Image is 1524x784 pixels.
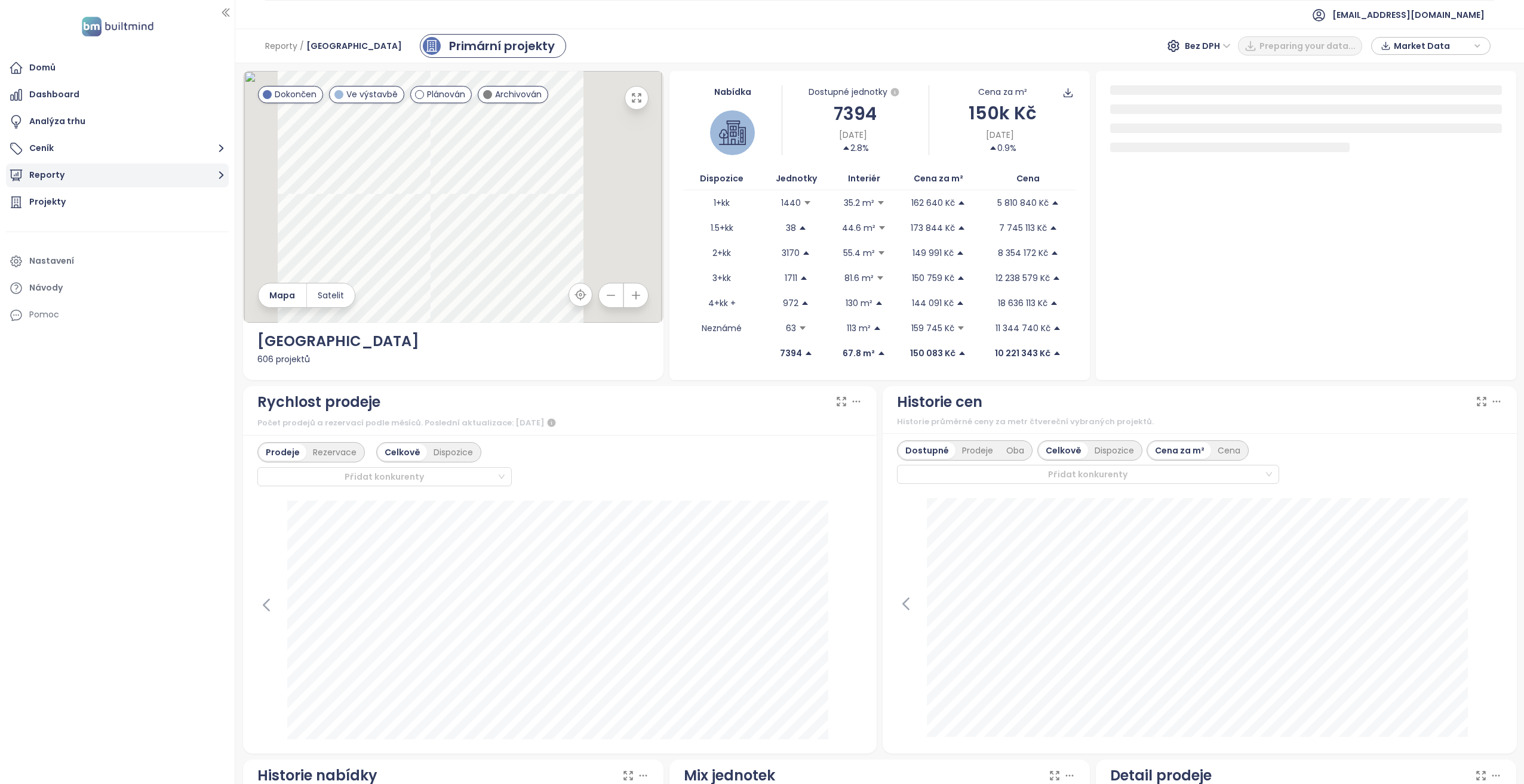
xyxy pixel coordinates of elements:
p: 81.6 m² [844,271,874,285]
div: Projekty [29,195,66,209]
span: caret-up [956,249,964,257]
div: Prodeje [955,442,1000,459]
div: Dostupné jednotky [782,85,929,100]
p: 1711 [785,271,797,285]
img: logo [78,14,157,39]
div: Cena za m² [1148,442,1211,459]
div: Pomoc [29,307,59,322]
p: 12 238 579 Kč [995,271,1050,285]
p: 130 m² [846,297,872,310]
div: Dashboard [29,87,79,102]
div: 606 projektů [257,353,649,366]
span: caret-up [956,299,964,307]
td: Neznámé [684,316,760,341]
div: Návody [29,280,63,295]
p: 150 083 Kč [910,347,955,360]
button: Preparing your data... [1238,36,1362,55]
span: Reporty [265,35,297,57]
p: 173 844 Kč [911,221,955,234]
div: Oba [1000,442,1031,459]
span: caret-down [798,324,807,332]
a: primary [420,34,566,58]
span: [EMAIL_ADDRESS][DOMAIN_NAME] [1332,1,1485,29]
span: caret-up [802,249,810,257]
span: caret-up [873,324,881,332]
div: Dispozice [427,444,480,461]
p: 67.8 m² [843,347,875,360]
span: Ve výstavbě [346,88,398,101]
th: Interiér [832,167,896,190]
div: Dispozice [1088,442,1141,459]
div: Celkově [1039,442,1088,459]
button: Ceník [6,137,229,160]
span: caret-up [958,349,966,357]
div: Celkově [378,444,427,461]
div: 7394 [782,100,929,128]
div: Primární projekty [449,37,555,55]
span: [DATE] [986,128,1014,141]
div: Cena za m² [978,85,1027,98]
p: 11 344 740 Kč [995,322,1050,335]
span: caret-up [957,274,965,282]
button: Satelit [307,283,355,307]
span: Dokončen [275,88,317,101]
span: caret-up [1050,249,1059,257]
p: 162 640 Kč [911,196,955,209]
span: caret-up [877,349,886,357]
span: caret-up [842,144,850,152]
div: Dostupné [899,442,955,459]
span: caret-down [957,324,965,332]
button: Mapa [259,283,306,307]
a: Domů [6,56,229,80]
div: Analýza trhu [29,114,85,129]
p: 38 [786,221,796,234]
span: caret-up [804,349,813,357]
span: caret-up [1051,199,1059,207]
span: caret-up [798,224,807,232]
a: Návody [6,276,229,300]
span: Market Data [1394,37,1471,55]
p: 159 745 Kč [911,322,954,335]
img: house [719,119,746,146]
p: 63 [786,322,796,335]
p: 144 091 Kč [912,297,954,310]
th: Jednotky [760,167,832,190]
div: Prodeje [259,444,306,461]
span: caret-up [957,224,966,232]
span: [GEOGRAPHIC_DATA] [306,35,402,57]
th: Cena za m² [896,167,981,190]
span: caret-up [1053,349,1061,357]
div: Historie cen [897,391,982,413]
p: 1440 [781,196,801,209]
span: Plánován [427,88,465,101]
div: Rychlost prodeje [257,391,380,413]
span: caret-down [877,199,885,207]
a: Nastavení [6,249,229,273]
td: 2+kk [684,240,760,266]
p: 10 221 343 Kč [995,347,1050,360]
p: 972 [783,297,798,310]
a: Dashboard [6,83,229,107]
span: caret-up [800,274,808,282]
span: Archivován [495,88,542,101]
span: caret-down [878,224,886,232]
span: caret-up [1049,224,1058,232]
div: Rezervace [306,444,363,461]
p: 7394 [780,347,802,360]
span: caret-up [957,199,966,207]
div: Nabídka [684,85,782,98]
a: Projekty [6,190,229,214]
span: Satelit [318,289,344,302]
span: caret-up [1052,274,1061,282]
div: 2.8% [842,141,869,155]
td: 1+kk [684,190,760,215]
th: Dispozice [684,167,760,190]
span: [DATE] [839,128,867,141]
span: caret-up [989,144,997,152]
p: 18 636 113 Kč [998,297,1047,310]
span: Mapa [269,289,295,302]
p: 149 991 Kč [912,246,954,260]
div: Nastavení [29,254,74,268]
p: 113 m² [847,322,871,335]
div: Domů [29,60,56,75]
